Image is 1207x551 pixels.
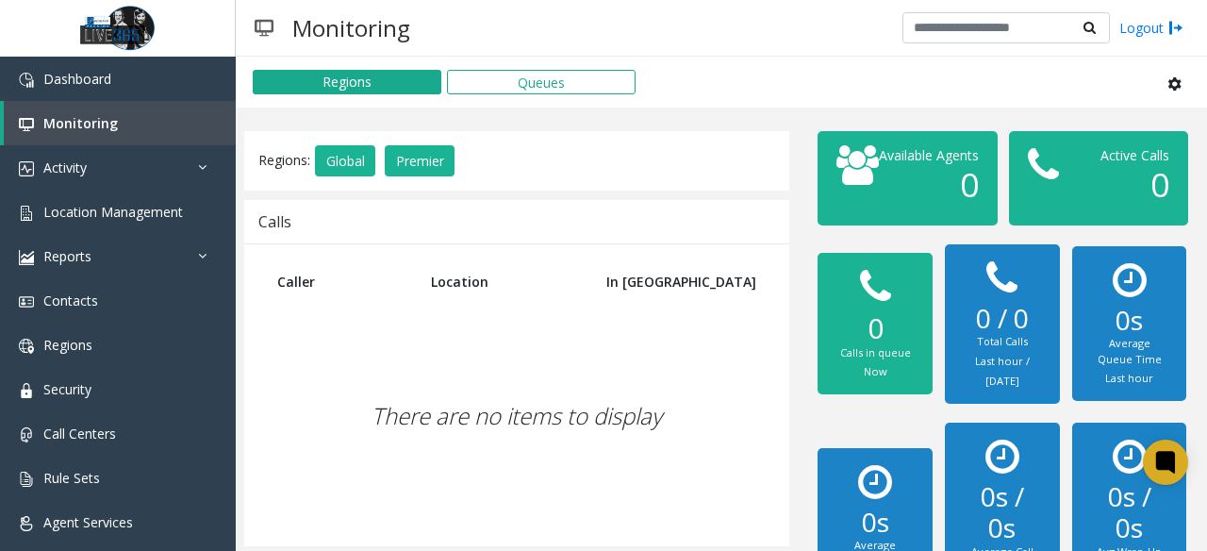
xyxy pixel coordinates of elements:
img: pageIcon [255,5,273,51]
img: 'icon' [19,161,34,176]
a: Monitoring [4,101,236,145]
img: 'icon' [19,117,34,132]
img: 'icon' [19,472,34,487]
span: Location Management [43,203,183,221]
button: Premier [385,145,455,177]
img: 'icon' [19,206,34,221]
span: Regions: [258,150,310,168]
span: Rule Sets [43,469,100,487]
span: Agent Services [43,513,133,531]
div: Calls in queue [836,345,913,361]
th: In [GEOGRAPHIC_DATA] [591,259,771,305]
img: 'icon' [19,339,34,354]
img: 'icon' [19,427,34,442]
small: Last hour [1105,371,1153,385]
div: There are no items to display [263,305,770,527]
span: Dashboard [43,70,111,88]
h2: 0s / 0s [1091,481,1167,544]
button: Queues [447,70,636,94]
div: Average Queue Time [1091,336,1167,367]
small: Now [864,364,887,378]
th: Caller [263,259,417,305]
button: Regions [253,70,441,94]
img: 'icon' [19,73,34,88]
span: Monitoring [43,114,118,132]
h2: 0s / 0s [964,481,1040,544]
span: Call Centers [43,425,116,442]
img: 'icon' [19,294,34,309]
img: logout [1168,18,1183,38]
h2: 0 / 0 [964,303,1040,335]
img: 'icon' [19,250,34,265]
span: Regions [43,336,92,354]
span: 0 [1150,162,1169,207]
span: 0 [960,162,979,207]
a: Logout [1119,18,1183,38]
span: Available Agents [879,146,979,164]
h2: 0 [836,311,913,345]
span: Activity [43,159,87,176]
button: Global [315,145,375,177]
span: Active Calls [1100,146,1169,164]
th: Location [417,259,590,305]
div: Calls [258,209,291,234]
span: Contacts [43,292,98,309]
span: Reports [43,247,91,265]
h2: 0s [1091,305,1167,337]
img: 'icon' [19,516,34,531]
small: Last hour / [DATE] [975,354,1030,388]
h2: 0s [836,507,913,539]
span: Security [43,380,91,398]
div: Total Calls [964,334,1040,350]
img: 'icon' [19,383,34,398]
h3: Monitoring [283,5,420,51]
